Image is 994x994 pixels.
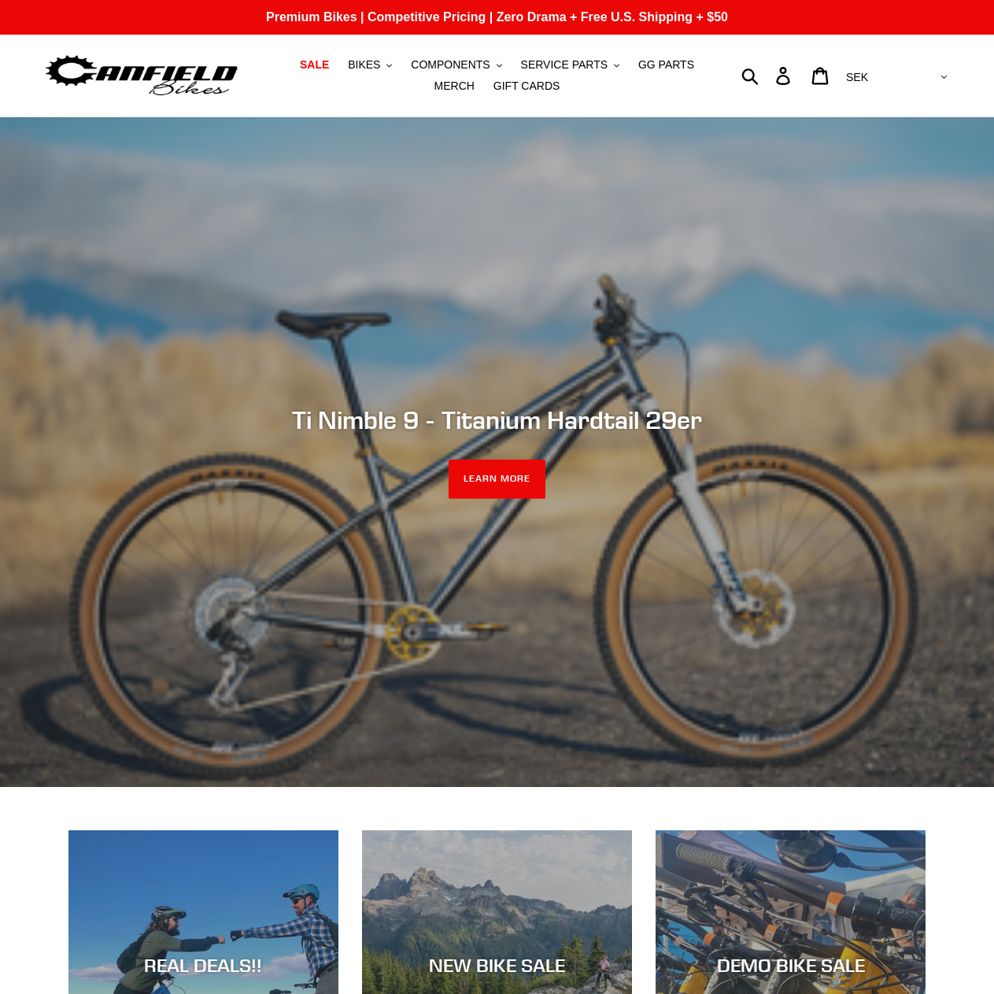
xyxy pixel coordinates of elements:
[630,54,702,76] a: GG PARTS
[521,58,608,72] span: SERVICE PARTS
[43,51,240,101] img: Canfield Bikes
[411,58,490,72] span: COMPONENTS
[362,954,632,977] div: NEW BIKE SALE
[403,54,509,76] button: COMPONENTS
[300,58,329,72] span: SALE
[449,460,545,499] a: LEARN MORE
[656,954,926,977] div: DEMO BIKE SALE
[340,54,400,76] button: BIKES
[68,954,338,977] div: REAL DEALS!!
[434,79,475,93] span: MERCH
[348,58,380,72] span: BIKES
[486,76,568,97] a: GIFT CARDS
[638,58,694,72] span: GG PARTS
[513,54,627,76] button: SERVICE PARTS
[68,405,926,435] h2: Ti Nimble 9 - Titanium Hardtail 29er
[427,76,482,97] a: MERCH
[292,54,337,76] a: SALE
[493,79,560,93] span: GIFT CARDS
